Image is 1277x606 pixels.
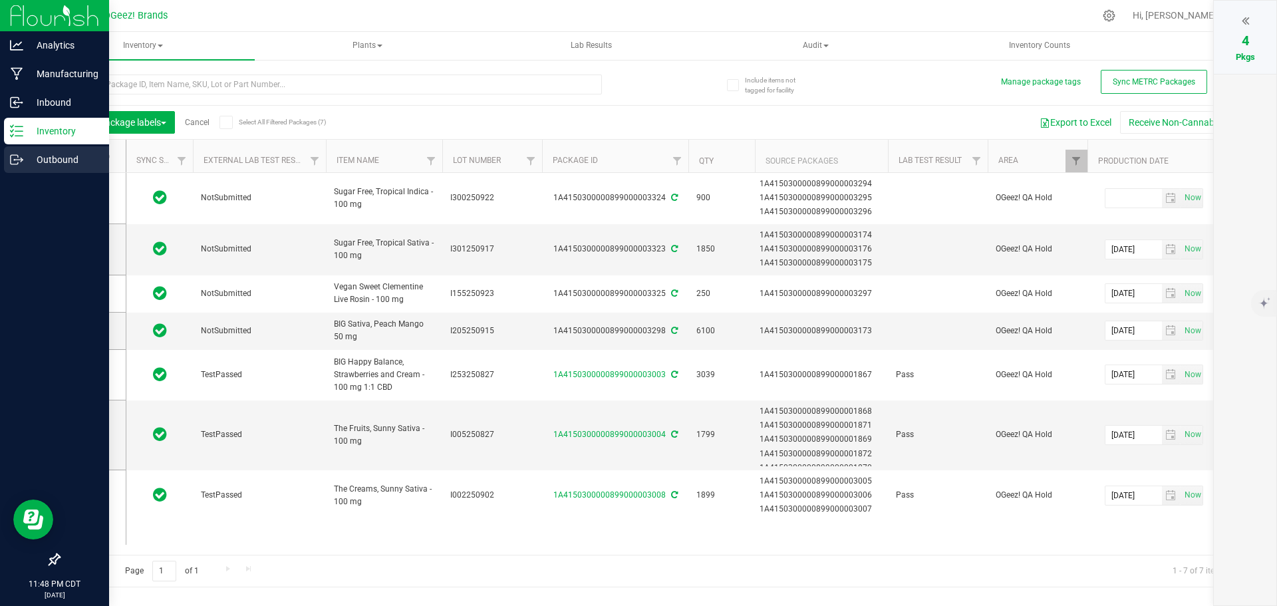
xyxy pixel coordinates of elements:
[32,32,255,60] a: Inventory
[1162,240,1181,259] span: select
[553,490,666,500] a: 1A4150300000899000003008
[928,32,1151,60] a: Inventory Counts
[334,356,434,394] span: BIG Happy Balance, Strawberries and Cream - 100 mg 1:1 CBD
[896,369,980,381] span: Pass
[899,156,962,165] a: Lab Test Result
[553,370,666,379] a: 1A4150300000899000003003
[669,193,678,202] span: Sync from Compliance System
[201,428,318,441] span: TestPassed
[696,192,747,204] span: 900
[153,486,167,504] span: In Sync
[760,419,884,432] div: Value 2: 1A4150300000899000001871
[745,75,811,95] span: Include items not tagged for facility
[1181,486,1203,505] span: select
[1162,284,1181,303] span: select
[153,239,167,258] span: In Sync
[257,33,478,59] span: Plants
[996,428,1079,441] span: OGeez! QA Hold
[152,561,176,581] input: 1
[10,67,23,80] inline-svg: Manufacturing
[760,433,884,446] div: Value 3: 1A4150300000899000001869
[201,192,318,204] span: NotSubmitted
[553,430,666,439] a: 1A4150300000899000003004
[23,152,103,168] p: Outbound
[669,289,678,298] span: Sync from Compliance System
[201,325,318,337] span: NotSubmitted
[760,448,884,460] div: Value 4: 1A4150300000899000001872
[136,156,188,165] a: Sync Status
[996,325,1079,337] span: OGeez! QA Hold
[1133,10,1252,21] span: Hi, [PERSON_NAME] (Metrc)!
[966,150,988,172] a: Filter
[10,96,23,109] inline-svg: Inbound
[1181,284,1203,303] span: select
[1181,365,1204,384] span: Set Current date
[1181,284,1204,303] span: Set Current date
[153,321,167,340] span: In Sync
[1101,70,1207,94] button: Sync METRC Packages
[59,75,602,94] input: Search Package ID, Item Name, SKU, Lot or Part Number...
[1181,426,1203,444] span: select
[23,37,103,53] p: Analytics
[201,369,318,381] span: TestPassed
[1242,33,1249,49] span: 4
[1181,486,1204,505] span: Set Current date
[996,287,1079,300] span: OGeez! QA Hold
[153,284,167,303] span: In Sync
[114,561,210,581] span: Page of 1
[669,244,678,253] span: Sync from Compliance System
[420,150,442,172] a: Filter
[23,123,103,139] p: Inventory
[6,578,103,590] p: 11:48 PM CDT
[896,489,980,502] span: Pass
[185,118,210,127] a: Cancel
[696,243,747,255] span: 1850
[1162,365,1181,384] span: select
[23,66,103,82] p: Manufacturing
[991,40,1088,51] span: Inventory Counts
[450,192,534,204] span: I300250922
[760,489,884,502] div: Value 2: 1A4150300000899000003006
[334,281,434,306] span: Vegan Sweet Clementine Live Rosin - 100 mg
[153,365,167,384] span: In Sync
[78,117,166,128] span: Print package labels
[696,369,747,381] span: 3039
[760,369,884,381] div: Value 1: 1A4150300000899000001867
[696,325,747,337] span: 6100
[201,243,318,255] span: NotSubmitted
[1101,9,1117,22] div: Manage settings
[1181,188,1204,208] span: Set Current date
[201,489,318,502] span: TestPassed
[304,150,326,172] a: Filter
[104,10,168,21] span: OGeez! Brands
[334,318,434,343] span: BIG Sativa, Peach Mango 50 mg
[896,428,980,441] span: Pass
[996,489,1079,502] span: OGeez! QA Hold
[540,243,690,255] div: 1A4150300000899000003323
[669,370,678,379] span: Sync from Compliance System
[204,156,308,165] a: External Lab Test Result
[1113,77,1195,86] span: Sync METRC Packages
[760,192,884,204] div: Value 2: 1A4150300000899000003295
[760,287,884,300] div: Value 1: 1A4150300000899000003297
[666,150,688,172] a: Filter
[704,32,927,60] a: Audit
[1181,239,1204,259] span: Set Current date
[760,206,884,218] div: Value 3: 1A4150300000899000003296
[705,33,926,59] span: Audit
[760,257,884,269] div: Value 3: 1A4150300000899000003175
[760,462,884,474] div: Value 5: 1A4150300000899000001870
[153,188,167,207] span: In Sync
[540,325,690,337] div: 1A4150300000899000003298
[760,243,884,255] div: Value 2: 1A4150300000899000003176
[760,325,884,337] div: Value 1: 1A4150300000899000003173
[10,153,23,166] inline-svg: Outbound
[1065,150,1087,172] a: Filter
[23,94,103,110] p: Inbound
[669,430,678,439] span: Sync from Compliance System
[450,369,534,381] span: I253250827
[450,325,534,337] span: I205250915
[1181,321,1204,341] span: Set Current date
[1181,189,1203,208] span: select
